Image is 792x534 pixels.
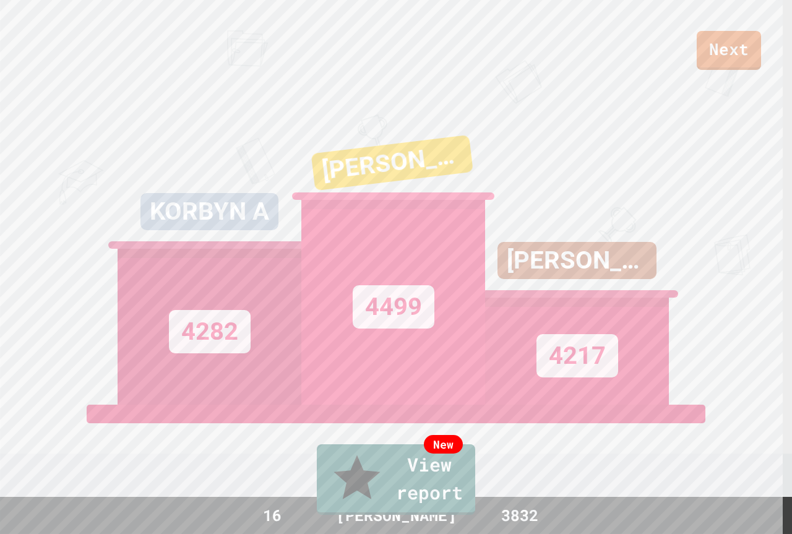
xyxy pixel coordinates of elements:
a: View report [317,444,475,515]
div: 4217 [536,334,618,377]
div: 4282 [169,310,251,353]
div: New [424,435,463,454]
div: 4499 [353,285,434,329]
div: [PERSON_NAME] [311,135,473,191]
div: [PERSON_NAME] [497,242,656,279]
a: Next [697,31,761,70]
div: KORBYN A [140,193,278,230]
